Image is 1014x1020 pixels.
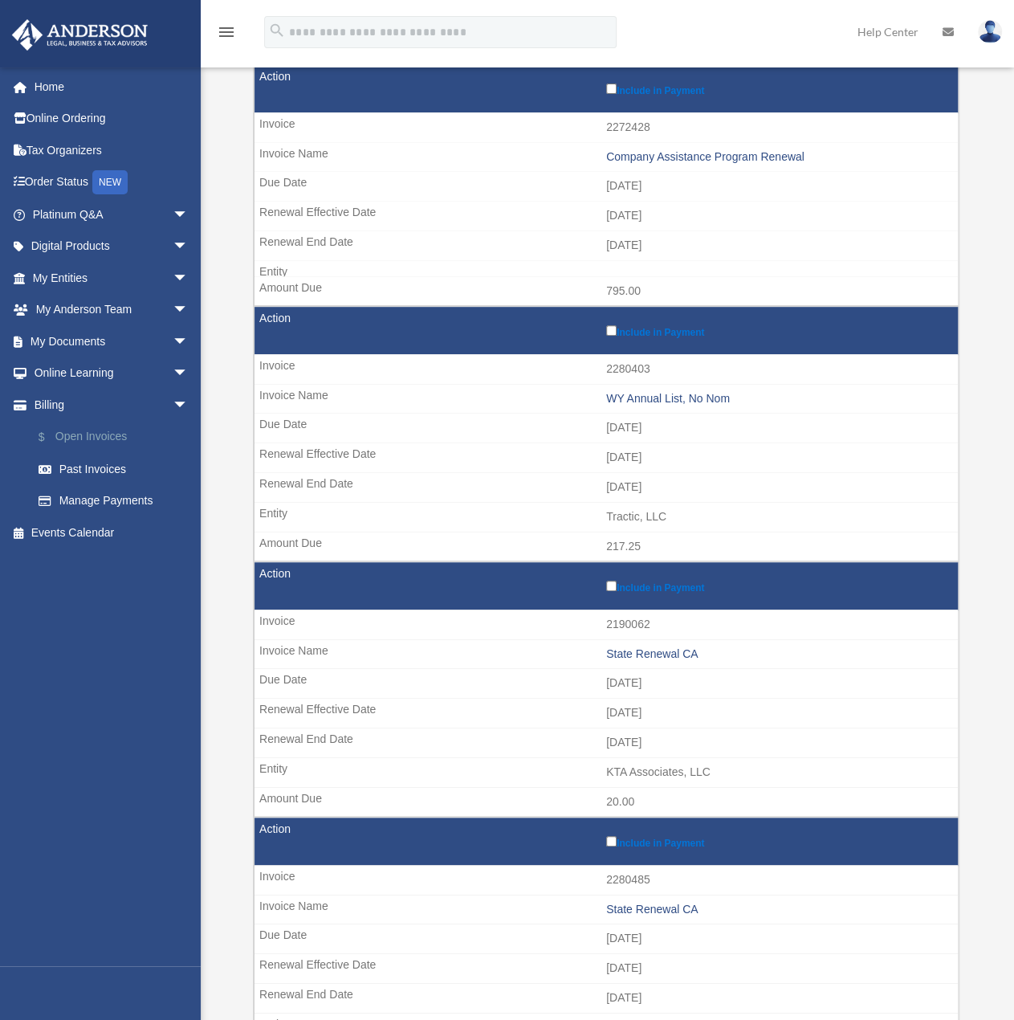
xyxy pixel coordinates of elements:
i: menu [217,22,236,42]
label: Include in Payment [606,80,950,96]
input: Include in Payment [606,325,617,336]
span: arrow_drop_down [173,294,205,327]
img: Anderson Advisors Platinum Portal [7,19,153,51]
td: 2190062 [255,610,958,640]
td: [DATE] [255,201,958,231]
td: [DATE] [255,413,958,443]
td: [DATE] [255,728,958,758]
a: My Documentsarrow_drop_down [11,325,213,357]
td: [DATE] [255,953,958,984]
td: [DATE] [255,983,958,1014]
a: Platinum Q&Aarrow_drop_down [11,198,213,231]
td: 2280403 [255,354,958,385]
label: Include in Payment [606,577,950,594]
a: Events Calendar [11,516,213,549]
input: Include in Payment [606,581,617,591]
td: Tractic, LLC [255,502,958,532]
span: arrow_drop_down [173,357,205,390]
label: Include in Payment [606,322,950,338]
td: KTA Associates, LLC [255,757,958,788]
td: 20.00 [255,787,958,818]
td: 2280485 [255,865,958,896]
a: menu [217,28,236,42]
a: My Entitiesarrow_drop_down [11,262,213,294]
label: Include in Payment [606,833,950,849]
i: search [268,22,286,39]
span: arrow_drop_down [173,325,205,358]
a: Tax Organizers [11,134,213,166]
span: arrow_drop_down [173,262,205,295]
div: NEW [92,170,128,194]
div: State Renewal CA [606,903,950,916]
td: 2272428 [255,112,958,143]
div: WY Annual List, No Nom [606,392,950,406]
td: [DATE] [255,924,958,954]
span: arrow_drop_down [173,198,205,231]
a: Online Learningarrow_drop_down [11,357,213,390]
input: Include in Payment [606,84,617,94]
td: [DATE] [255,698,958,728]
a: Digital Productsarrow_drop_down [11,231,213,263]
a: Order StatusNEW [11,166,213,199]
td: [DATE] [255,231,958,261]
a: My Anderson Teamarrow_drop_down [11,294,213,326]
div: Company Assistance Program Renewal [606,150,950,164]
span: $ [47,427,55,447]
a: Billingarrow_drop_down [11,389,213,421]
a: Online Ordering [11,103,213,135]
span: arrow_drop_down [173,231,205,263]
td: [DATE] [255,472,958,503]
td: 795.00 [255,276,958,307]
span: arrow_drop_down [173,389,205,422]
img: User Pic [978,20,1002,43]
td: 217.25 [255,532,958,562]
td: [DATE] [255,171,958,202]
a: Manage Payments [22,485,213,517]
input: Include in Payment [606,836,617,847]
td: [DATE] [255,668,958,699]
a: $Open Invoices [22,421,213,454]
td: [DATE] [255,443,958,473]
div: State Renewal CA [606,647,950,661]
a: Home [11,71,213,103]
a: Past Invoices [22,453,213,485]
